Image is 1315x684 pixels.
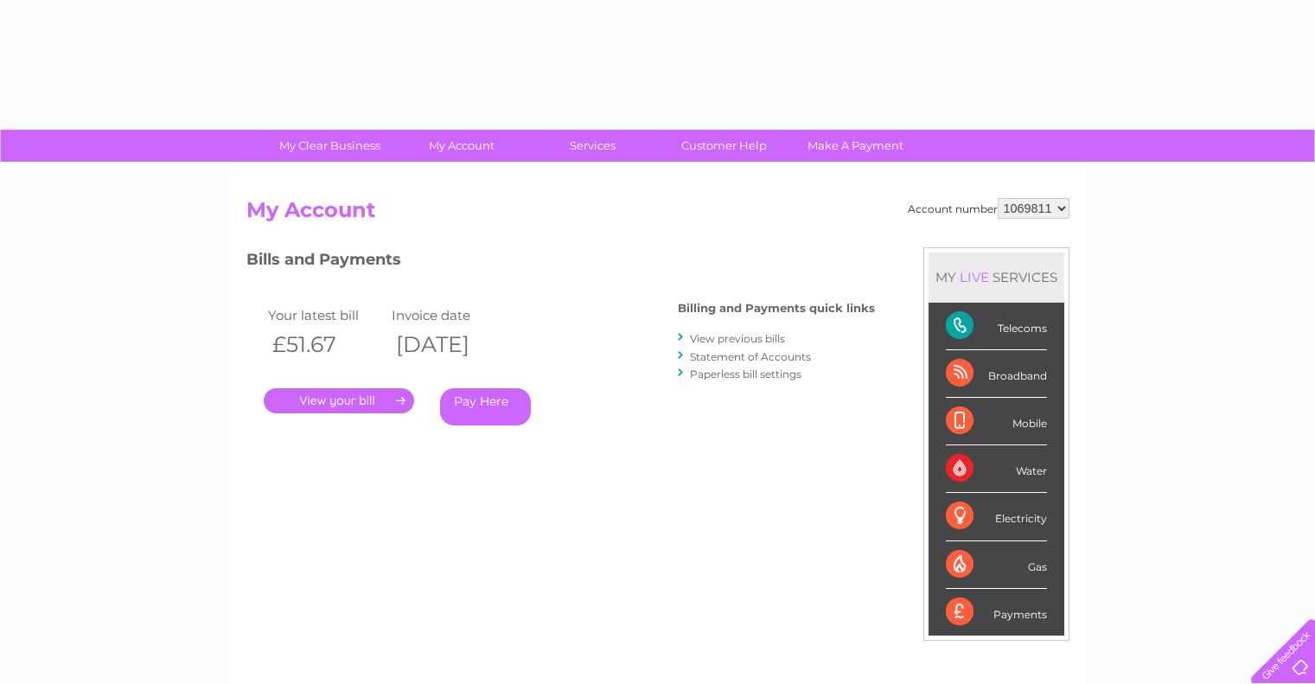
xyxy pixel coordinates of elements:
[246,198,1069,231] h2: My Account
[521,130,664,162] a: Services
[946,303,1047,350] div: Telecoms
[946,541,1047,589] div: Gas
[946,493,1047,540] div: Electricity
[946,445,1047,493] div: Water
[246,247,875,278] h3: Bills and Payments
[390,130,533,162] a: My Account
[440,388,531,425] a: Pay Here
[387,304,512,327] td: Invoice date
[259,130,401,162] a: My Clear Business
[264,304,388,327] td: Your latest bill
[678,302,875,315] h4: Billing and Payments quick links
[929,253,1064,302] div: MY SERVICES
[387,327,512,362] th: [DATE]
[653,130,795,162] a: Customer Help
[946,350,1047,398] div: Broadband
[264,388,414,413] a: .
[690,350,811,363] a: Statement of Accounts
[946,398,1047,445] div: Mobile
[690,332,785,345] a: View previous bills
[908,198,1069,219] div: Account number
[690,368,801,380] a: Paperless bill settings
[784,130,927,162] a: Make A Payment
[264,327,388,362] th: £51.67
[946,589,1047,636] div: Payments
[956,269,993,285] div: LIVE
